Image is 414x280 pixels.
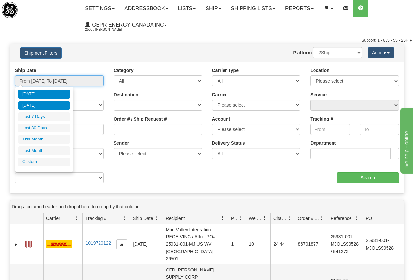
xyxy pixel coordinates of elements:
[212,67,239,74] label: Carrier Type
[18,90,70,99] li: [DATE]
[46,215,60,222] span: Carrier
[293,49,312,56] label: Platform
[18,135,70,144] li: This Month
[270,224,295,264] td: 24.44
[368,47,394,58] button: Actions
[226,0,280,17] a: Shipping lists
[114,67,134,74] label: Category
[310,140,336,146] label: Department
[246,213,270,224] th: Press ctrl + space to group
[228,224,246,264] td: 1
[212,91,227,98] label: Carrier
[163,224,228,264] td: Mon Valley Integration RECEIVING / Attn.: PO# 25931-001-MJ US WV [GEOGRAPHIC_DATA] 26501
[298,215,320,222] span: Order # / Ship Request #
[22,213,43,224] th: Press ctrl + space to group
[366,215,372,222] span: PO
[328,224,363,264] td: 25931-001-MJOLS99528 / 541272
[71,213,82,224] a: Carrier filter column settings
[2,38,412,43] div: Support: 1 - 855 - 55 - 2SHIP
[231,215,238,222] span: Packages
[399,106,413,173] iframe: chat widget
[18,112,70,121] li: Last 7 Days
[163,213,228,224] th: Press ctrl + space to group
[46,240,72,248] img: 7 - DHL_Worldwide
[310,91,327,98] label: Service
[280,0,318,17] a: Reports
[328,213,363,224] th: Press ctrl + space to group
[310,116,333,122] label: Tracking #
[228,213,246,224] th: Press ctrl + space to group
[310,67,329,74] label: Location
[85,27,134,33] span: 2500 / [PERSON_NAME]
[295,224,328,264] td: 86701877
[80,0,119,17] a: Settings
[114,91,138,98] label: Destination
[43,213,82,224] th: Press ctrl + space to group
[119,213,130,224] a: Tracking # filter column settings
[201,0,226,17] a: Ship
[337,172,399,183] input: Search
[270,213,295,224] th: Press ctrl + space to group
[114,116,167,122] label: Order # / Ship Request #
[133,215,153,222] span: Ship Date
[15,67,36,74] label: Ship Date
[351,213,363,224] a: Reference filter column settings
[259,213,270,224] a: Weight filter column settings
[212,140,245,146] label: Delivery Status
[395,213,406,224] a: PO filter column settings
[295,213,328,224] th: Press ctrl + space to group
[18,158,70,166] li: Custom
[310,124,350,135] input: From
[18,146,70,155] li: Last Month
[80,17,172,33] a: GEPR Energy Canada Inc 2500 / [PERSON_NAME]
[20,47,62,59] button: Shipment Filters
[246,224,270,264] td: 10
[2,2,18,18] img: logo2500.jpg
[217,213,228,224] a: Recipient filter column settings
[5,4,61,12] div: live help - online
[85,215,107,222] span: Tracking #
[10,200,404,213] div: grid grouping header
[166,215,185,222] span: Recipient
[82,213,130,224] th: Press ctrl + space to group
[173,0,201,17] a: Lists
[316,213,328,224] a: Order # / Ship Request # filter column settings
[331,215,352,222] span: Reference
[114,140,129,146] label: Sender
[85,240,111,246] a: 1019720122
[25,238,32,249] a: Label
[18,101,70,110] li: [DATE]
[130,213,163,224] th: Press ctrl + space to group
[152,213,163,224] a: Ship Date filter column settings
[119,0,173,17] a: Addressbook
[212,116,230,122] label: Account
[235,213,246,224] a: Packages filter column settings
[116,239,127,249] button: Copy to clipboard
[249,215,262,222] span: Weight
[18,124,70,133] li: Last 30 Days
[284,213,295,224] a: Charge filter column settings
[13,241,19,248] a: Expand
[363,224,406,264] td: 25931-001-MJOLS99528
[363,213,406,224] th: Press ctrl + space to group
[130,224,163,264] td: [DATE]
[360,124,399,135] input: To
[90,22,164,28] span: GEPR Energy Canada Inc
[273,215,287,222] span: Charge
